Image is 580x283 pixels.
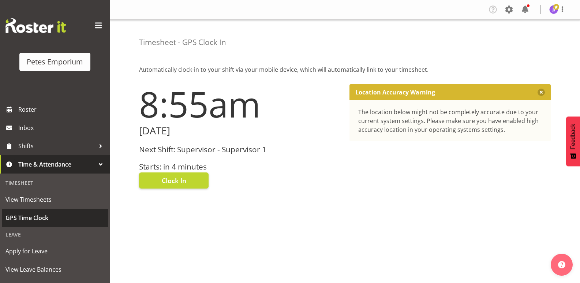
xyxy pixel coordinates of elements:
[5,264,104,275] span: View Leave Balances
[139,84,341,124] h1: 8:55am
[549,5,558,14] img: janelle-jonkers702.jpg
[358,108,542,134] div: The location below might not be completely accurate due to your current system settings. Please m...
[18,104,106,115] span: Roster
[2,242,108,260] a: Apply for Leave
[538,89,545,96] button: Close message
[2,209,108,227] a: GPS Time Clock
[5,18,66,33] img: Rosterit website logo
[139,65,551,74] p: Automatically clock-in to your shift via your mobile device, which will automatically link to you...
[2,227,108,242] div: Leave
[139,125,341,137] h2: [DATE]
[139,172,209,189] button: Clock In
[5,246,104,257] span: Apply for Leave
[2,260,108,279] a: View Leave Balances
[139,145,341,154] h3: Next Shift: Supervisor - Supervisor 1
[139,163,341,171] h3: Starts: in 4 minutes
[18,159,95,170] span: Time & Attendance
[355,89,435,96] p: Location Accuracy Warning
[570,124,576,149] span: Feedback
[139,38,226,46] h4: Timesheet - GPS Clock In
[2,190,108,209] a: View Timesheets
[5,212,104,223] span: GPS Time Clock
[2,175,108,190] div: Timesheet
[162,176,186,185] span: Clock In
[566,116,580,166] button: Feedback - Show survey
[558,261,565,268] img: help-xxl-2.png
[27,56,83,67] div: Petes Emporium
[18,122,106,133] span: Inbox
[18,141,95,152] span: Shifts
[5,194,104,205] span: View Timesheets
